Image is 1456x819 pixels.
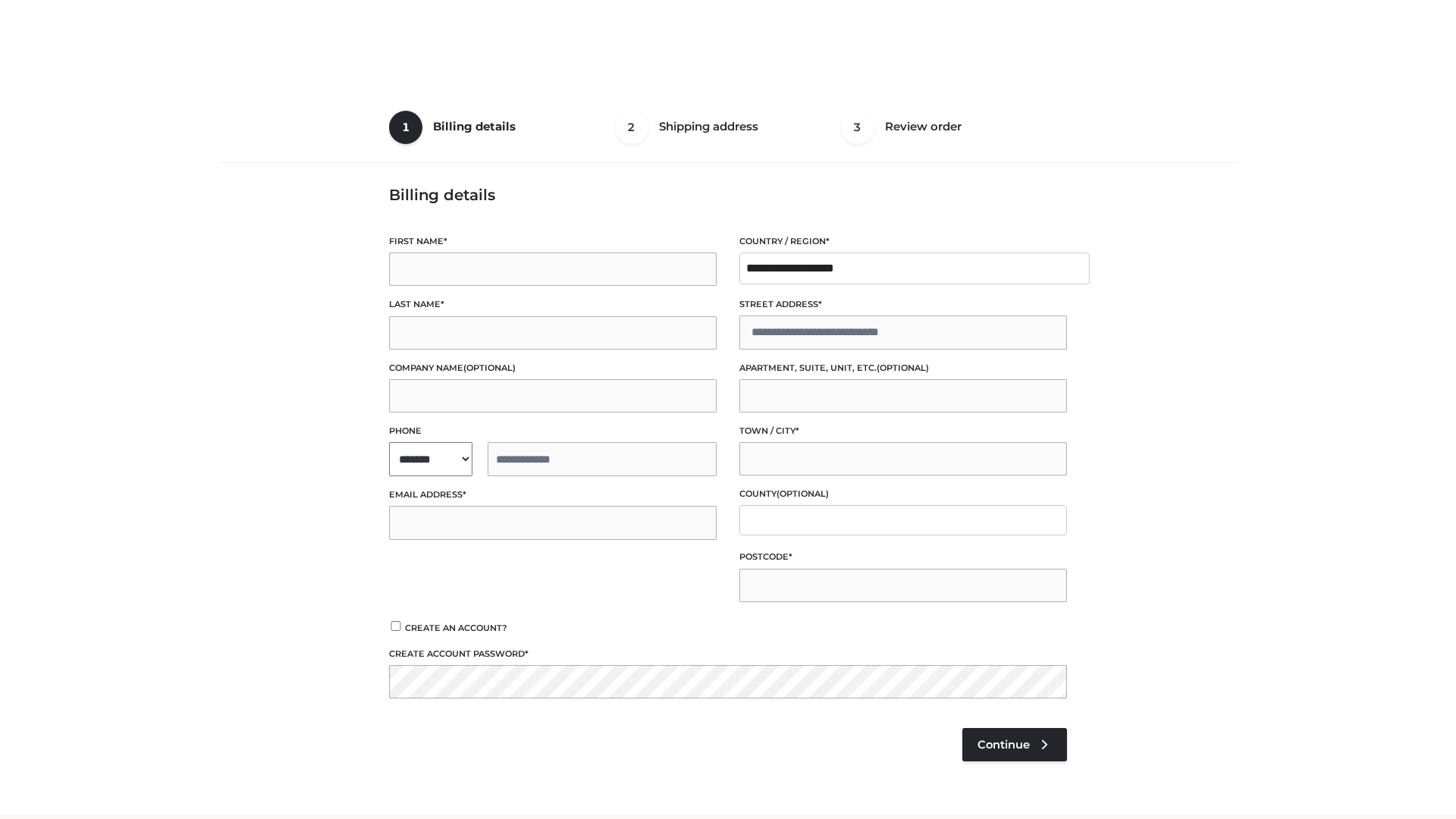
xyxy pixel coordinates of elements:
label: Apartment, suite, unit, etc. [739,361,1067,375]
span: Shipping address [659,119,758,133]
span: Review order [885,119,962,133]
label: Postcode [739,550,1067,564]
label: Company name [389,361,717,375]
label: Phone [389,424,717,438]
span: (optional) [777,488,829,499]
label: Country / Region [739,234,1067,249]
label: First name [389,234,717,249]
h3: Billing details [389,186,1067,204]
span: 1 [389,111,422,144]
label: Email address [389,488,717,502]
span: Billing details [433,119,516,133]
label: Street address [739,297,1067,312]
span: 3 [841,111,874,144]
label: Create account password [389,647,1067,661]
span: (optional) [877,362,929,373]
input: Create an account? [389,621,403,631]
label: County [739,487,1067,501]
a: Continue [962,728,1067,761]
span: (optional) [463,362,516,373]
span: Continue [977,738,1030,752]
span: Create an account? [405,623,507,633]
span: 2 [615,111,648,144]
label: Last name [389,297,717,312]
label: Town / City [739,424,1067,438]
